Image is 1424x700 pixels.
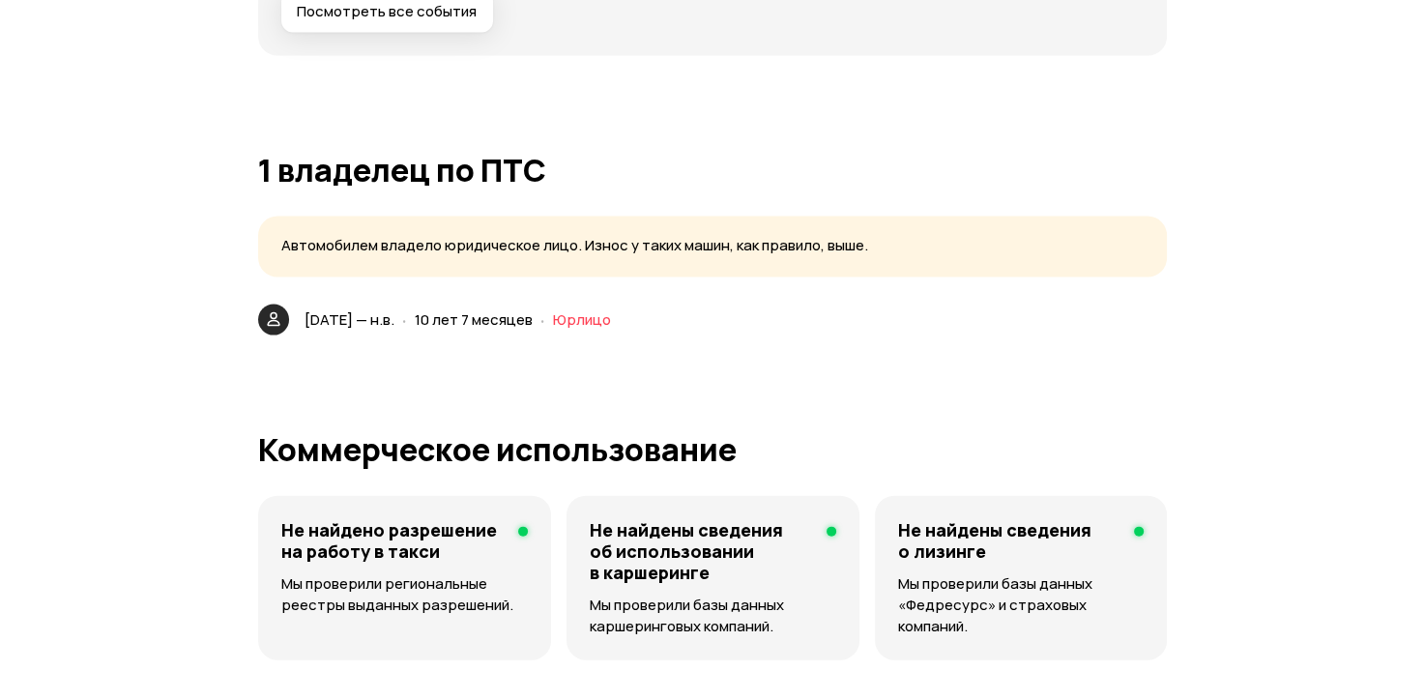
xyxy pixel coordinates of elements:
[540,304,545,335] span: ·
[402,304,407,335] span: ·
[258,432,1167,467] h1: Коммерческое использование
[590,519,811,583] h4: Не найдены сведения об использовании в каршеринге
[281,236,1144,256] p: Автомобилем владело юридическое лицо. Износ у таких машин, как правило, выше.
[898,519,1119,562] h4: Не найдены сведения о лизинге
[898,573,1144,637] p: Мы проверили базы данных «Федресурс» и страховых компаний.
[258,153,1167,188] h1: 1 владелец по ПТС
[281,519,503,562] h4: Не найдено разрешение на работу в такси
[415,309,533,330] span: 10 лет 7 месяцев
[281,573,528,616] p: Мы проверили региональные реестры выданных разрешений.
[305,309,394,330] span: [DATE] — н.в.
[590,595,836,637] p: Мы проверили базы данных каршеринговых компаний.
[553,309,611,330] span: Юрлицо
[297,2,477,21] span: Посмотреть все события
